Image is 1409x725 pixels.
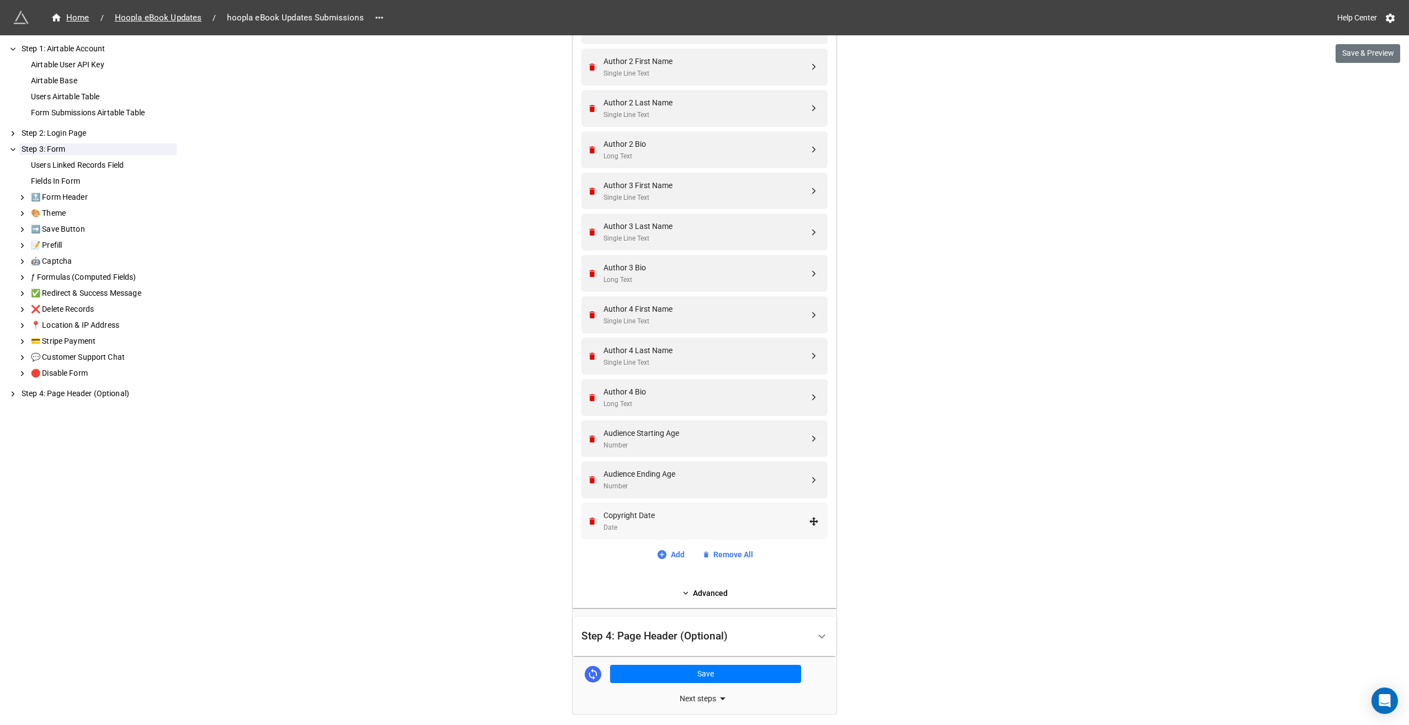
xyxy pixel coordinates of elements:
div: Fields In Form [29,175,177,187]
div: Single Line Text [603,233,809,244]
div: Author 2 Last Name [603,97,809,109]
div: Long Text [603,399,809,409]
div: Number [603,440,809,451]
li: / [213,12,216,24]
a: Hoopla eBook Updates [108,11,209,24]
div: Author 2 Bio [603,138,809,150]
button: Save & Preview [1336,44,1400,63]
div: 🔝 Form Header [29,191,177,203]
div: Author 3 Bio [603,262,809,274]
div: 💬 Customer Support Chat [29,351,177,363]
div: Audience Ending Age [603,468,809,480]
div: Author 2 First Name [603,55,809,67]
div: Step 3: Form [19,143,177,155]
li: / [100,12,104,24]
div: Step 1: Airtable Account [19,43,177,55]
div: Airtable Base [29,75,177,87]
a: Remove [587,104,600,113]
img: miniextensions-icon.73ae0678.png [13,10,29,25]
a: Remove [587,269,600,278]
nav: breadcrumb [44,11,370,24]
div: Airtable User API Key [29,59,177,71]
a: Add [656,548,685,561]
div: Step 4: Page Header (Optional) [573,617,836,656]
div: Users Airtable Table [29,91,177,103]
div: Home [51,12,89,24]
div: 🛑 Disable Form [29,367,177,379]
a: Remove [587,475,600,484]
span: Hoopla eBook Updates [108,12,209,24]
div: Next steps [573,692,836,705]
div: Single Line Text [603,193,809,203]
div: ➡️ Save Button [29,223,177,235]
div: Date [603,523,809,533]
button: Save [610,665,801,684]
a: Remove [587,186,600,196]
div: Single Line Text [603,68,809,79]
a: Remove [587,434,600,444]
div: Single Line Text [603,316,809,327]
div: Long Text [603,275,809,285]
div: Author 4 First Name [603,303,809,315]
div: Single Line Text [603,110,809,120]
div: Step 4: Page Header (Optional) [19,388,177,399]
div: Audience Starting Age [603,427,809,439]
span: hoopla eBook Updates Submissions [220,12,370,24]
a: Remove [587,351,600,361]
div: 📍 Location & IP Address [29,319,177,331]
a: Help Center [1329,8,1385,28]
a: Remove [587,516,600,526]
div: Users Linked Records Field [29,159,177,171]
div: Step 2: Login Page [19,127,177,139]
div: 🤖 Captcha [29,255,177,267]
div: ƒ Formulas (Computed Fields) [29,271,177,283]
div: ❌ Delete Records [29,303,177,315]
div: Author 4 Last Name [603,344,809,356]
div: Author 3 Last Name [603,220,809,232]
div: ✅ Redirect & Success Message [29,287,177,299]
a: Sync Base Structure [585,666,601,683]
div: 🎨 Theme [29,207,177,219]
a: Advanced [581,587,828,599]
div: Single Line Text [603,358,809,368]
div: Number [603,481,809,492]
a: Remove [587,393,600,402]
div: Step 4: Page Header (Optional) [581,631,728,642]
a: Remove All [702,548,753,561]
div: Open Intercom Messenger [1371,687,1398,714]
div: 💳 Stripe Payment [29,335,177,347]
a: Remove [587,145,600,154]
a: Remove [587,62,600,72]
div: Long Text [603,151,809,162]
div: Author 4 Bio [603,386,809,398]
div: Form Submissions Airtable Table [29,107,177,119]
a: Home [44,11,96,24]
a: Remove [587,310,600,319]
a: Remove [587,227,600,237]
div: Author 3 First Name [603,179,809,191]
div: 📝 Prefill [29,239,177,251]
div: Copyright Date [603,509,809,521]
